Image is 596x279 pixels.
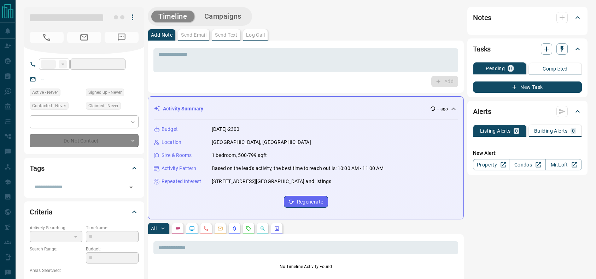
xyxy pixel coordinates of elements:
button: Timeline [151,11,194,22]
button: Open [126,182,136,192]
p: 0 [515,128,518,133]
p: Areas Searched: [30,267,139,274]
button: Campaigns [197,11,249,22]
div: Tasks [473,41,582,57]
p: New Alert: [473,150,582,157]
span: No Email [67,32,101,43]
a: Property [473,159,509,170]
div: Tags [30,160,139,177]
p: Building Alerts [534,128,568,133]
div: Notes [473,9,582,26]
p: Listing Alerts [480,128,511,133]
a: -- [41,76,44,82]
p: Based on the lead's activity, the best time to reach out is: 10:00 AM - 11:00 AM [212,165,384,172]
p: Activity Pattern [162,165,196,172]
span: No Number [30,32,64,43]
a: Mr.Loft [545,159,582,170]
p: Add Note [151,32,173,37]
svg: Agent Actions [274,226,280,231]
p: All [151,226,157,231]
p: Actively Searching: [30,225,82,231]
p: 0 [572,128,575,133]
p: Pending [486,66,505,71]
p: [STREET_ADDRESS][GEOGRAPHIC_DATA] and listings [212,178,331,185]
p: Budget [162,126,178,133]
svg: Notes [175,226,181,231]
p: -- - -- [30,252,82,264]
svg: Calls [203,226,209,231]
span: No Number [105,32,139,43]
p: No Timeline Activity Found [153,263,458,270]
h2: Notes [473,12,491,23]
p: Search Range: [30,246,82,252]
p: Activity Summary [163,105,203,113]
a: Condos [509,159,545,170]
div: Activity Summary-- ago [154,102,458,115]
span: Contacted - Never [32,102,66,109]
span: Claimed - Never [88,102,118,109]
svg: Opportunities [260,226,265,231]
p: Budget: [86,246,139,252]
p: [GEOGRAPHIC_DATA], [GEOGRAPHIC_DATA] [212,139,311,146]
h2: Tasks [473,43,491,55]
button: Regenerate [284,196,328,208]
svg: Listing Alerts [232,226,237,231]
p: [DATE]-2300 [212,126,239,133]
p: Location [162,139,181,146]
span: Active - Never [32,89,58,96]
div: Alerts [473,103,582,120]
p: 0 [509,66,512,71]
p: 1 bedroom, 500-799 sqft [212,152,267,159]
svg: Lead Browsing Activity [189,226,195,231]
p: Repeated Interest [162,178,201,185]
p: Completed [543,66,568,71]
p: Timeframe: [86,225,139,231]
svg: Emails [217,226,223,231]
svg: Requests [246,226,251,231]
p: -- ago [437,106,448,112]
h2: Tags [30,163,44,174]
h2: Criteria [30,206,53,218]
div: Criteria [30,204,139,220]
button: New Task [473,81,582,93]
div: Do Not Contact [30,134,139,147]
span: Signed up - Never [88,89,122,96]
p: Size & Rooms [162,152,192,159]
h2: Alerts [473,106,491,117]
